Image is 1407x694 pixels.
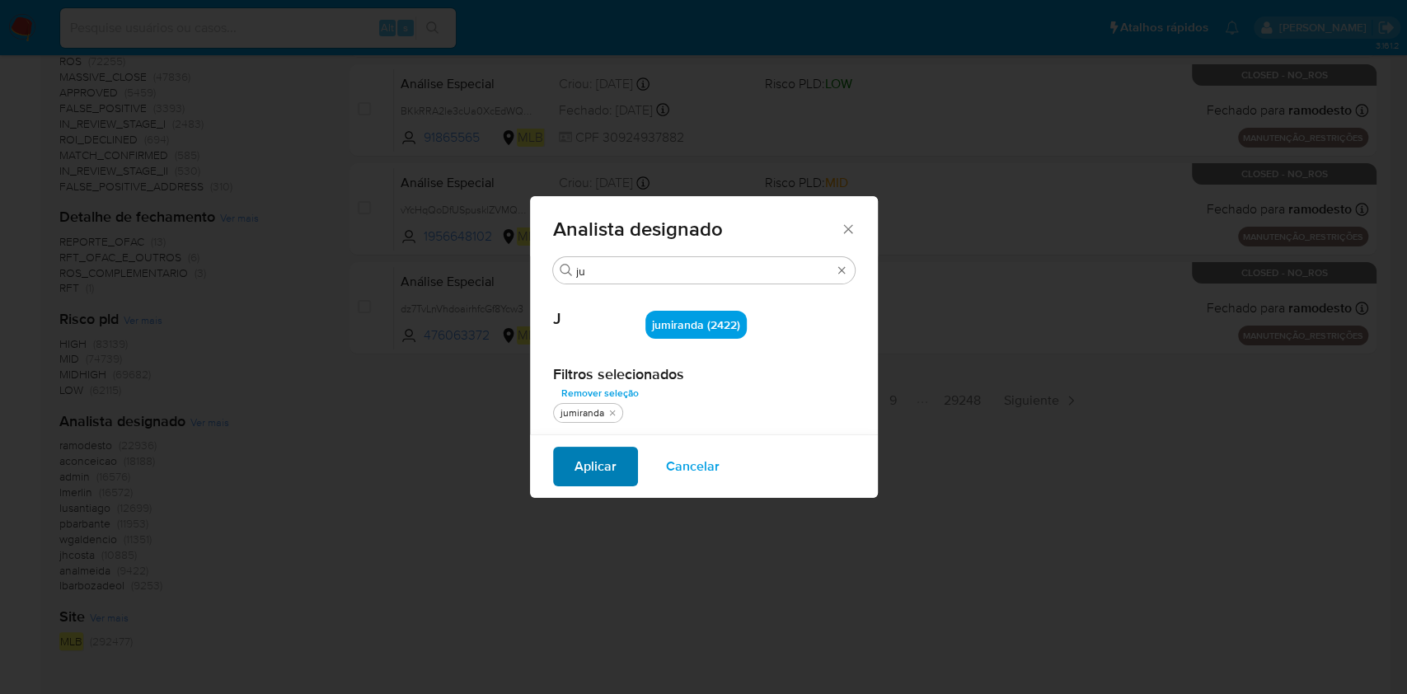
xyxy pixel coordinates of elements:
[553,447,638,486] button: Aplicar
[553,365,855,383] h2: Filtros selecionados
[606,406,619,420] button: quitar jumiranda
[652,317,740,333] span: jumiranda (2422)
[560,264,573,277] button: Buscar
[561,385,639,401] span: Remover seleção
[575,448,617,485] span: Aplicar
[835,264,848,277] button: Borrar
[557,406,607,420] div: jumiranda
[553,219,841,239] span: Analista designado
[645,447,741,486] button: Cancelar
[645,311,747,339] div: jumiranda (2422)
[553,383,647,403] button: Remover seleção
[576,264,832,279] input: Filtro de pesquisa
[840,221,855,236] button: Fechar
[553,284,645,329] span: J
[666,448,720,485] span: Cancelar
